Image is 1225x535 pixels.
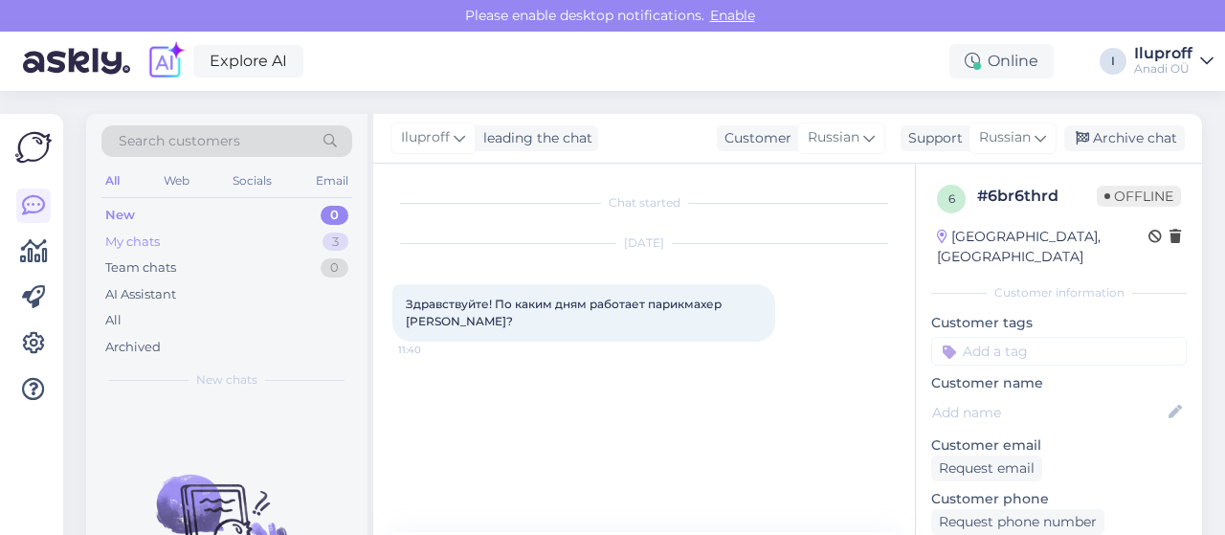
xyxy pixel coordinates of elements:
[808,127,859,148] span: Russian
[160,168,193,193] div: Web
[717,128,791,148] div: Customer
[229,168,276,193] div: Socials
[931,313,1187,333] p: Customer tags
[105,338,161,357] div: Archived
[105,206,135,225] div: New
[105,258,176,278] div: Team chats
[931,435,1187,456] p: Customer email
[704,7,761,24] span: Enable
[1134,61,1192,77] div: Anadi OÜ
[321,206,348,225] div: 0
[105,285,176,304] div: AI Assistant
[931,373,1187,393] p: Customer name
[119,131,240,151] span: Search customers
[321,258,348,278] div: 0
[105,233,160,252] div: My chats
[15,129,52,166] img: Askly Logo
[145,41,186,81] img: explore-ai
[949,44,1054,78] div: Online
[931,456,1042,481] div: Request email
[406,297,724,328] span: Здравствуйте! По каким дням работает парикмахер [PERSON_NAME]?
[931,489,1187,509] p: Customer phone
[932,402,1165,423] input: Add name
[977,185,1097,208] div: # 6br6thrd
[105,311,122,330] div: All
[476,128,592,148] div: leading the chat
[101,168,123,193] div: All
[1100,48,1126,75] div: I
[901,128,963,148] div: Support
[193,45,303,78] a: Explore AI
[931,337,1187,366] input: Add a tag
[937,227,1148,267] div: [GEOGRAPHIC_DATA], [GEOGRAPHIC_DATA]
[1134,46,1214,77] a: IluproffAnadi OÜ
[323,233,348,252] div: 3
[312,168,352,193] div: Email
[979,127,1031,148] span: Russian
[1097,186,1181,207] span: Offline
[196,371,257,389] span: New chats
[398,343,470,357] span: 11:40
[392,234,896,252] div: [DATE]
[948,191,955,206] span: 6
[392,194,896,212] div: Chat started
[1064,125,1185,151] div: Archive chat
[401,127,450,148] span: Iluproff
[931,509,1104,535] div: Request phone number
[1134,46,1192,61] div: Iluproff
[931,284,1187,301] div: Customer information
